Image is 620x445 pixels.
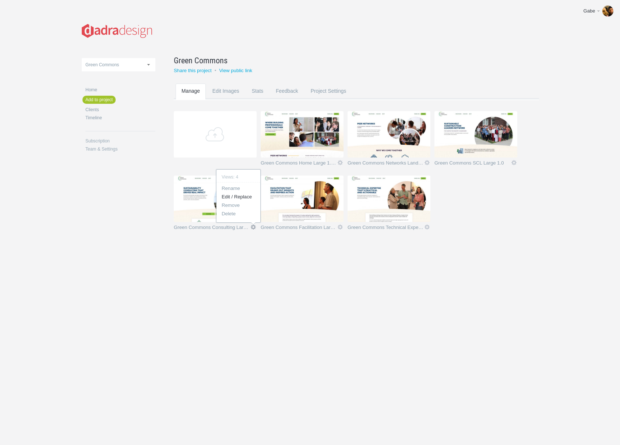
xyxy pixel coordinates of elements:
span: Green Commons [85,62,119,67]
img: dadra_sr9d4q_thumb.jpg [261,176,344,222]
a: Timeline [85,116,155,120]
a: Green Commons Consulting Large 1.0 [174,225,250,232]
a: Green Commons Home Large 1.2 D [261,160,337,168]
a: Stats [246,84,269,113]
img: dadra_3ljdbe_v2_thumb.jpg [348,111,430,158]
a: Icon [250,224,257,230]
a: Subscription [85,139,155,143]
a: Add [174,111,257,158]
a: Icon [424,159,430,166]
a: Add to project [82,96,116,104]
a: View public link [219,68,252,73]
img: dadra_7t3j43_thumb.jpg [261,111,344,158]
a: Edit Images [207,84,245,113]
span: Green Commons [174,54,228,66]
a: Icon [337,159,344,166]
a: Edit / Replace [216,193,261,201]
img: dadra-logo_20221125084425.png [82,24,152,38]
a: Share this project [174,68,212,73]
a: Rename [216,184,261,193]
img: dadra_i05i0s_thumb.jpg [434,111,517,158]
a: Delete [216,209,261,218]
a: Gabe [578,4,616,18]
a: Home [85,88,155,92]
a: Green Commons [174,54,521,66]
a: Team & Settings [85,147,155,151]
a: Clients [85,107,155,112]
a: Icon [511,159,517,166]
img: dadra_bbmptg_thumb.jpg [174,176,257,222]
img: 62c98381ecd37f58a7cfd59cae891579 [602,6,613,17]
a: Feedback [270,84,304,113]
a: Remove [216,201,261,209]
a: Manage [176,84,206,113]
a: Green Commons Facilitation Large 1.0 [261,225,337,232]
li: Views: 4 [216,173,260,183]
a: Green Commons SCL Large 1.0 [434,160,511,168]
small: • [215,68,216,73]
a: Green Commons Technical Expertise Large 1.0 [348,225,424,232]
a: Icon [337,224,344,230]
img: dadra_vtt44l_v2_thumb.jpg [348,176,430,222]
div: Gabe [584,7,596,15]
a: Icon [424,224,430,230]
a: Project Settings [305,84,352,113]
a: Green Commons Networks Landing Large 1.1 [348,160,424,168]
